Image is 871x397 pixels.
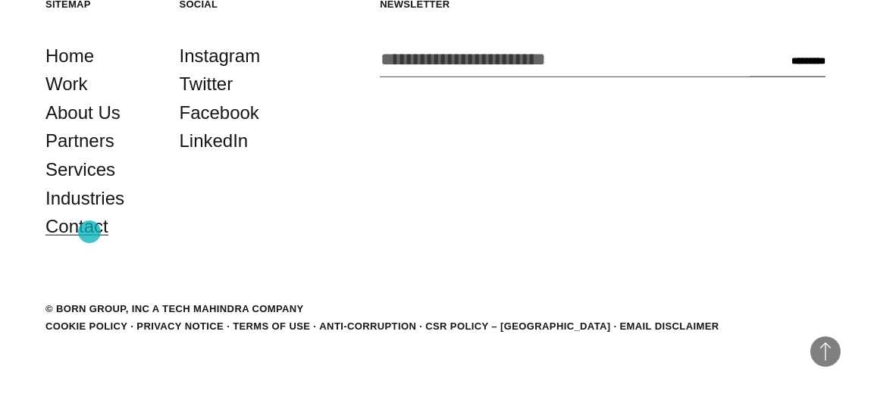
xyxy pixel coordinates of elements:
a: Partners [45,127,114,155]
a: Industries [45,184,124,213]
a: Home [45,42,94,70]
a: Twitter [180,70,233,98]
a: Anti-Corruption [319,320,416,332]
a: CSR POLICY – [GEOGRAPHIC_DATA] [425,320,610,332]
a: Terms of Use [233,320,310,332]
a: Instagram [180,42,261,70]
div: © BORN GROUP, INC A Tech Mahindra Company [45,302,304,317]
button: Back to Top [810,336,841,367]
a: Facebook [180,98,259,127]
a: LinkedIn [180,127,249,155]
a: Services [45,155,115,184]
a: Email Disclaimer [620,320,719,332]
a: Cookie Policy [45,320,127,332]
a: About Us [45,98,121,127]
a: Privacy Notice [136,320,224,332]
a: Contact [45,212,108,241]
a: Work [45,70,88,98]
